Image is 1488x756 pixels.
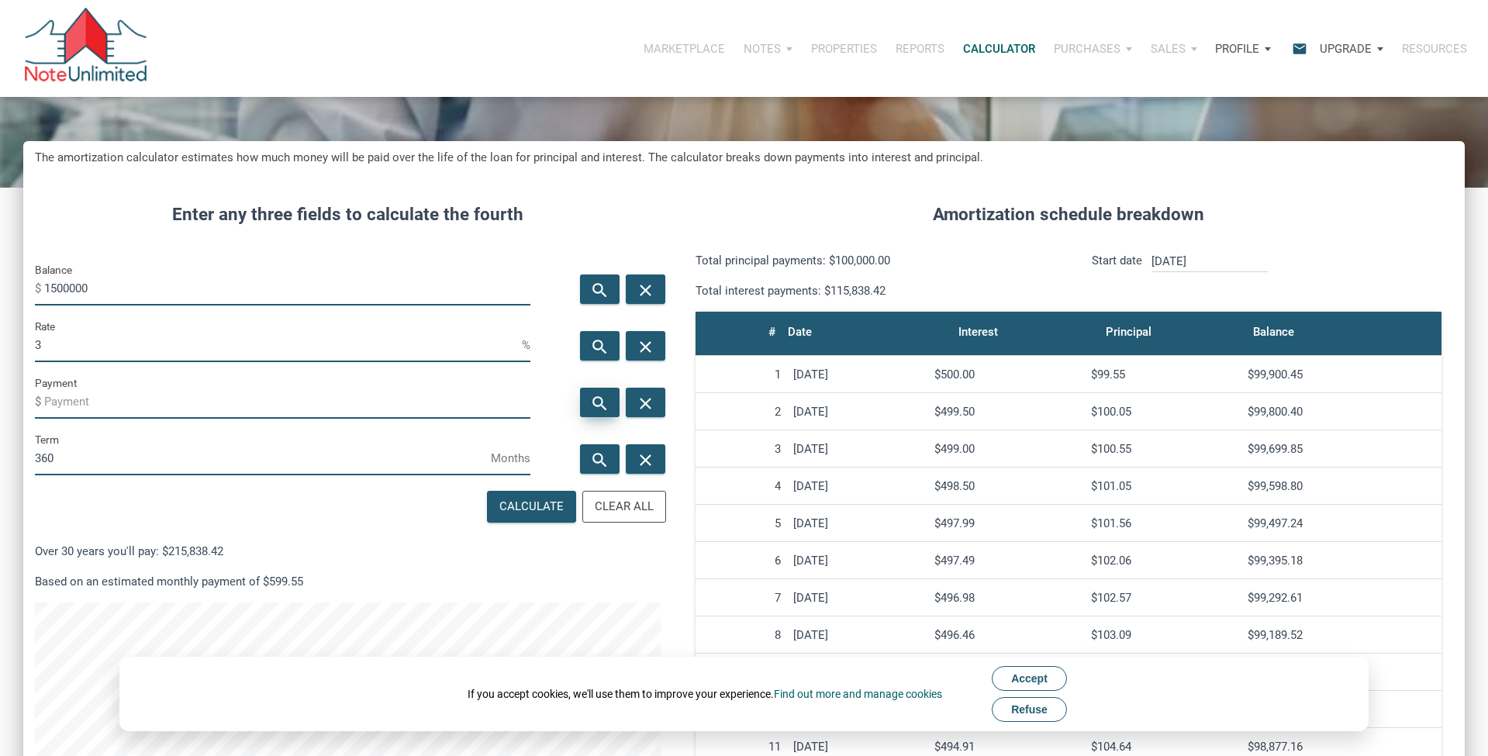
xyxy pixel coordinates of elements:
[1248,554,1435,568] div: $99,395.18
[1248,405,1435,419] div: $99,800.40
[1248,628,1435,642] div: $99,189.52
[487,491,576,523] button: Calculate
[637,337,655,356] i: close
[992,666,1067,691] button: Accept
[35,276,44,301] span: $
[793,442,921,456] div: [DATE]
[1290,40,1309,57] i: email
[491,446,530,471] span: Months
[1248,740,1435,754] div: $98,877.16
[1091,740,1235,754] div: $104.64
[626,274,665,304] button: close
[958,321,998,343] div: Interest
[684,202,1453,228] h4: Amortization schedule breakdown
[35,327,522,362] input: Rate
[702,368,782,381] div: 1
[896,42,944,56] p: Reports
[35,542,661,561] p: Over 30 years you'll pay: $215,838.42
[1393,26,1476,72] button: Resources
[35,261,72,279] label: Balance
[934,368,1079,381] div: $500.00
[963,42,1035,56] p: Calculator
[702,442,782,456] div: 3
[35,440,491,475] input: Term
[886,26,954,72] button: Reports
[1248,442,1435,456] div: $99,699.85
[468,686,942,702] div: If you accept cookies, we'll use them to improve your experience.
[702,516,782,530] div: 5
[1206,26,1280,72] button: Profile
[793,628,921,642] div: [DATE]
[793,591,921,605] div: [DATE]
[793,479,921,493] div: [DATE]
[1248,591,1435,605] div: $99,292.61
[637,280,655,299] i: close
[702,591,782,605] div: 7
[35,317,55,336] label: Rate
[626,388,665,417] button: close
[582,491,666,523] button: Clear All
[702,405,782,419] div: 2
[954,26,1044,72] a: Calculator
[793,554,921,568] div: [DATE]
[934,740,1079,754] div: $494.91
[23,8,148,89] img: NoteUnlimited
[637,450,655,469] i: close
[1091,591,1235,605] div: $102.57
[702,479,782,493] div: 4
[1320,42,1372,56] p: Upgrade
[934,442,1079,456] div: $499.00
[1091,628,1235,642] div: $103.09
[626,331,665,361] button: close
[44,384,530,419] input: Payment
[793,740,921,754] div: [DATE]
[802,26,886,72] button: Properties
[634,26,734,72] button: Marketplace
[580,274,620,304] button: search
[1106,321,1151,343] div: Principal
[1248,368,1435,381] div: $99,900.45
[591,280,609,299] i: search
[1091,368,1235,381] div: $99.55
[702,628,782,642] div: 8
[934,628,1079,642] div: $496.46
[1011,703,1048,716] span: Refuse
[522,333,530,357] span: %
[580,331,620,361] button: search
[934,554,1079,568] div: $497.49
[1253,321,1294,343] div: Balance
[702,740,782,754] div: 11
[499,498,564,516] div: Calculate
[595,498,654,516] div: Clear All
[992,697,1067,722] button: Refuse
[934,479,1079,493] div: $498.50
[793,405,921,419] div: [DATE]
[1091,516,1235,530] div: $101.56
[580,444,620,474] button: search
[591,337,609,356] i: search
[934,591,1079,605] div: $496.98
[1310,26,1393,72] button: Upgrade
[934,405,1079,419] div: $499.50
[1091,479,1235,493] div: $101.05
[1092,251,1142,300] p: Start date
[1248,516,1435,530] div: $99,497.24
[696,281,1057,300] p: Total interest payments: $115,838.42
[1402,42,1467,56] p: Resources
[934,516,1079,530] div: $497.99
[591,450,609,469] i: search
[580,388,620,417] button: search
[1280,26,1310,72] button: email
[768,321,775,343] div: #
[793,368,921,381] div: [DATE]
[793,516,921,530] div: [DATE]
[811,42,877,56] p: Properties
[788,321,812,343] div: Date
[35,374,77,392] label: Payment
[1011,672,1048,685] span: Accept
[35,430,59,449] label: Term
[1215,42,1259,56] p: Profile
[35,202,661,228] h4: Enter any three fields to calculate the fourth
